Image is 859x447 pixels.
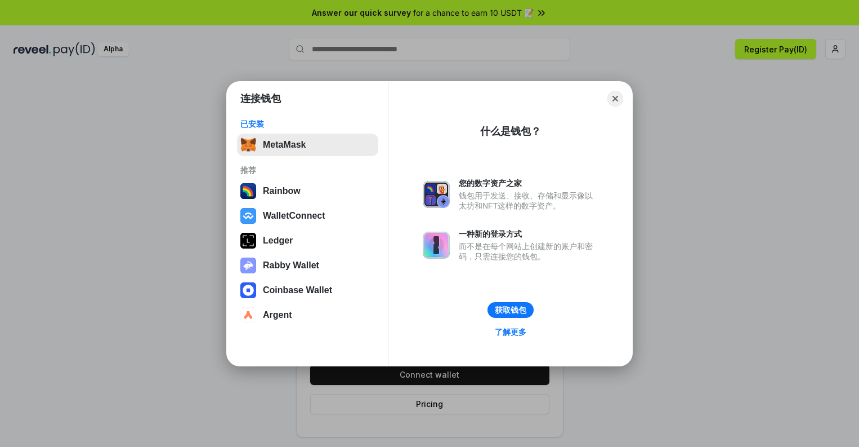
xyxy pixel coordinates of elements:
button: Rainbow [237,180,378,202]
img: svg+xml,%3Csvg%20xmlns%3D%22http%3A%2F%2Fwww.w3.org%2F2000%2Fsvg%22%20fill%3D%22none%22%20viewBox... [423,232,450,259]
div: 了解更多 [495,327,526,337]
button: Coinbase Wallet [237,279,378,302]
div: 您的数字资产之家 [459,178,598,188]
img: svg+xml,%3Csvg%20width%3D%22120%22%20height%3D%22120%22%20viewBox%3D%220%200%20120%20120%22%20fil... [240,183,256,199]
button: WalletConnect [237,205,378,227]
div: Rabby Wallet [263,260,319,271]
h1: 连接钱包 [240,92,281,105]
div: 而不是在每个网站上创建新的账户和密码，只需连接您的钱包。 [459,241,598,262]
img: svg+xml,%3Csvg%20xmlns%3D%22http%3A%2F%2Fwww.w3.org%2F2000%2Fsvg%22%20width%3D%2228%22%20height%3... [240,233,256,249]
button: MetaMask [237,134,378,156]
div: MetaMask [263,140,306,150]
div: Coinbase Wallet [263,285,332,295]
button: Argent [237,304,378,326]
div: 获取钱包 [495,305,526,315]
div: 一种新的登录方式 [459,229,598,239]
img: svg+xml,%3Csvg%20xmlns%3D%22http%3A%2F%2Fwww.w3.org%2F2000%2Fsvg%22%20fill%3D%22none%22%20viewBox... [240,258,256,273]
button: Rabby Wallet [237,254,378,277]
img: svg+xml,%3Csvg%20width%3D%2228%22%20height%3D%2228%22%20viewBox%3D%220%200%2028%2028%22%20fill%3D... [240,307,256,323]
button: Close [607,91,623,107]
img: svg+xml,%3Csvg%20width%3D%2228%22%20height%3D%2228%22%20viewBox%3D%220%200%2028%2028%22%20fill%3D... [240,282,256,298]
button: Ledger [237,229,378,252]
img: svg+xml,%3Csvg%20width%3D%2228%22%20height%3D%2228%22%20viewBox%3D%220%200%2028%2028%22%20fill%3D... [240,208,256,224]
div: 推荐 [240,165,375,175]
div: WalletConnect [263,211,325,221]
img: svg+xml,%3Csvg%20xmlns%3D%22http%3A%2F%2Fwww.w3.org%2F2000%2Fsvg%22%20fill%3D%22none%22%20viewBox... [423,181,450,208]
div: 什么是钱包？ [480,125,541,138]
div: Ledger [263,236,293,246]
button: 获取钱包 [487,302,534,318]
div: 已安装 [240,119,375,129]
a: 了解更多 [488,325,533,339]
div: Rainbow [263,186,301,196]
div: 钱包用于发送、接收、存储和显示像以太坊和NFT这样的数字资产。 [459,191,598,211]
div: Argent [263,310,292,320]
img: svg+xml,%3Csvg%20fill%3D%22none%22%20height%3D%2233%22%20viewBox%3D%220%200%2035%2033%22%20width%... [240,137,256,153]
